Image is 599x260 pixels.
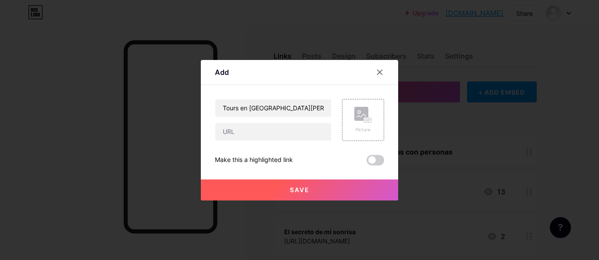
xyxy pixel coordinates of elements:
input: URL [215,123,331,141]
div: Picture [354,126,372,133]
button: Save [201,179,398,200]
input: Title [215,99,331,117]
div: Make this a highlighted link [215,155,293,165]
span: Save [290,186,310,193]
div: Add [215,67,229,77]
